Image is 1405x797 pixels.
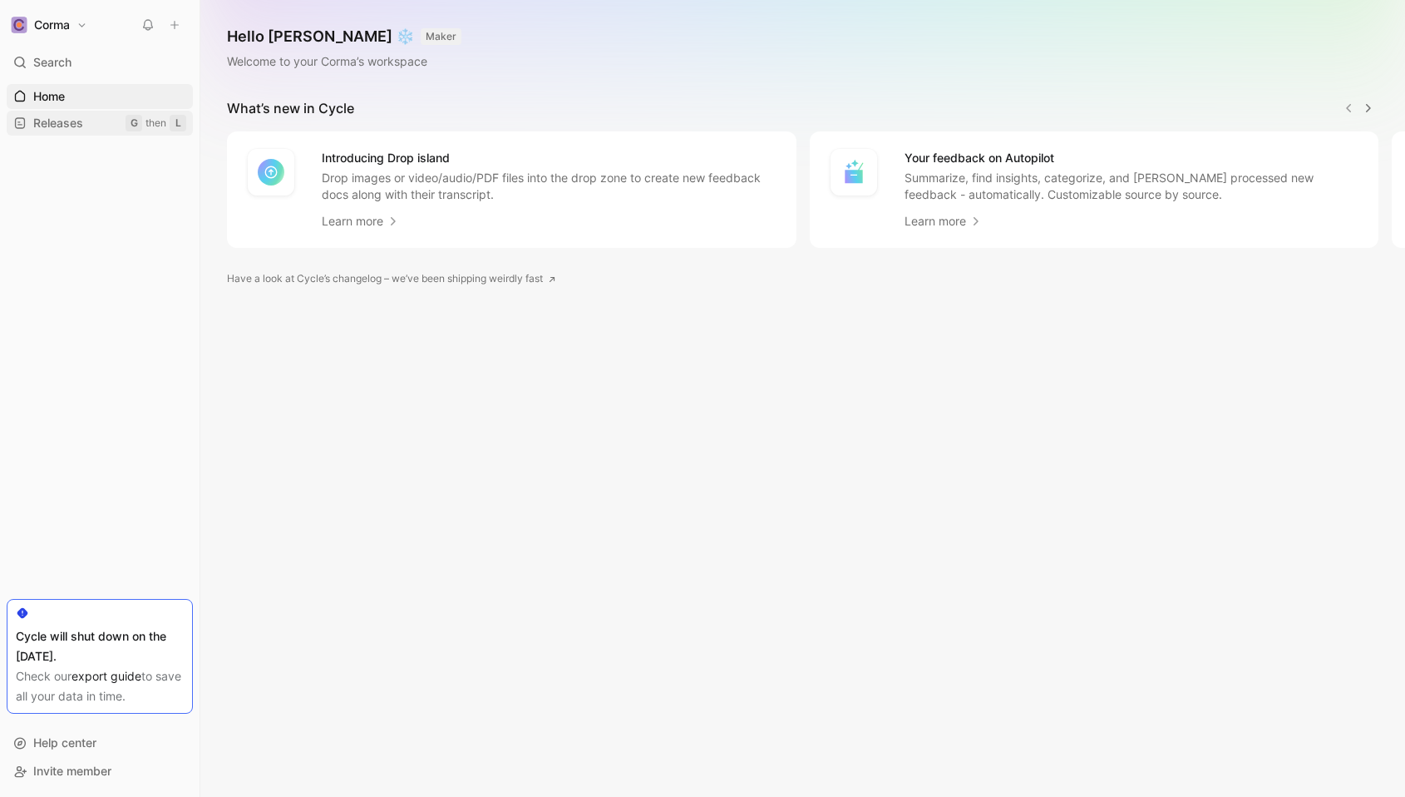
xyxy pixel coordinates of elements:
[33,735,96,750] span: Help center
[905,170,1359,203] p: Summarize, find insights, categorize, and [PERSON_NAME] processed new feedback - automatically. C...
[227,52,461,72] div: Welcome to your Corma’s workspace
[170,115,186,131] div: L
[126,115,142,131] div: G
[227,27,461,47] h1: Hello [PERSON_NAME] ❄️
[905,148,1359,168] h4: Your feedback on Autopilot
[33,115,83,131] span: Releases
[322,148,776,168] h4: Introducing Drop island
[7,759,193,784] div: Invite member
[7,13,91,37] button: CormaCorma
[71,669,141,683] a: export guide
[16,626,184,666] div: Cycle will shut down on the [DATE].
[322,211,400,231] a: Learn more
[322,170,776,203] p: Drop images or video/audio/PDF files into the drop zone to create new feedback docs along with th...
[421,28,461,45] button: MAKER
[7,84,193,109] a: Home
[227,270,556,287] a: Have a look at Cycle’s changelog – we’ve been shipping weirdly fast
[16,666,184,706] div: Check our to save all your data in time.
[11,17,27,33] img: Corma
[33,764,111,778] span: Invite member
[34,17,70,32] h1: Corma
[7,50,193,75] div: Search
[7,111,193,136] a: ReleasesGthenL
[7,730,193,755] div: Help center
[33,52,71,72] span: Search
[145,115,166,131] div: then
[33,88,65,105] span: Home
[227,98,354,118] h2: What’s new in Cycle
[905,211,983,231] a: Learn more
